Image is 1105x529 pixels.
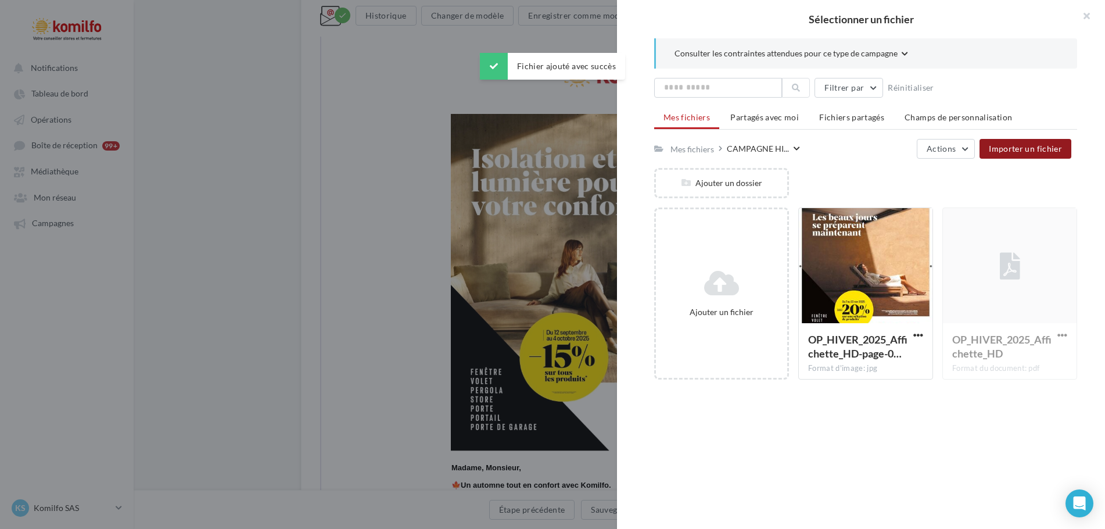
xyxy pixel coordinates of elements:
[342,9,374,17] a: Cliquez-ici
[130,492,449,510] strong: Bénéficiez jusqu'à - 15% de remise sur tous nos produits du [DATE] au [DATE]. Une offre exclusive...
[989,144,1062,153] span: Importer un fichier
[139,466,290,475] strong: Un automne tout en confort avec Komilfo.
[636,14,1086,24] h2: Sélectionner un fichier
[917,139,975,159] button: Actions
[675,48,908,62] button: Consulter les contraintes attendues pour ce type de campagne
[980,139,1071,159] button: Importer un fichier
[883,81,939,95] button: Réinitialiser
[808,363,923,374] div: Format d'image: jpg
[130,449,200,457] strong: Madame, Monsieur,
[1065,489,1093,517] div: Open Intercom Messenger
[371,475,421,484] strong: automne 2025
[815,78,883,98] button: Filtrer par
[130,99,467,437] img: Design_sans_titre_1.jpg
[808,333,907,360] span: OP_HIVER_2025_Affichette_HD-page-001
[819,112,884,122] span: Fichiers partagés
[130,492,466,510] p: 🏡
[130,475,421,484] strong: Toute l’équipe est à vos côtés pour vos projets d’aménagement cet
[222,9,342,17] span: L'email ne s'affiche pas correctement ?
[130,466,466,484] p: 🍁
[905,112,1012,122] span: Champs de personnalisation
[675,48,898,59] span: Consulter les contraintes attendues pour ce type de campagne
[727,143,789,154] span: CAMPAGNE HI...
[670,144,714,155] div: Mes fichiers
[661,306,783,317] div: Ajouter un fichier
[663,112,710,122] span: Mes fichiers
[225,30,371,88] img: Design_sans_titre_40.png
[927,144,956,153] span: Actions
[730,112,799,122] span: Partagés avec moi
[480,53,625,80] div: Fichier ajouté avec succès
[656,177,787,188] div: Ajouter un dossier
